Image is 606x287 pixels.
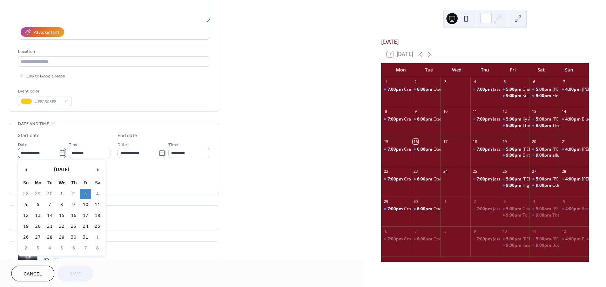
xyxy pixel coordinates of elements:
[411,116,440,122] div: Open Mic with Johann Burkhardt
[506,176,523,182] span: 5:00pm
[381,116,411,122] div: Crash and Burn
[20,178,32,188] th: Su
[383,109,389,114] div: 8
[44,232,55,242] td: 28
[536,242,552,248] span: 9:00pm
[500,152,530,158] div: Dirty Birdies
[472,169,478,174] div: 25
[523,146,555,152] div: [PERSON_NAME]
[523,236,594,242] div: [PERSON_NAME] & [PERSON_NAME]
[493,87,528,93] div: Jazz & Blues Night
[413,228,418,234] div: 7
[80,232,91,242] td: 31
[523,183,558,189] div: High Waters Band
[388,116,404,122] span: 7:00pm
[44,211,55,221] td: 14
[404,146,435,152] div: Crash and Burn
[523,93,561,99] div: Still Picking Country
[493,176,528,182] div: Jazz & Blues Night
[117,141,127,149] span: Date
[32,189,43,199] td: 29
[443,79,448,84] div: 3
[530,87,559,93] div: Taylor Abrahamse
[552,87,585,93] div: [PERSON_NAME]
[555,63,583,77] div: Sun
[20,211,32,221] td: 12
[433,176,495,182] div: Open Mic with [PERSON_NAME]
[21,27,64,37] button: AI Assistant
[69,141,79,149] span: Time
[559,116,589,122] div: Bluegrass Menagerie
[500,146,530,152] div: Doug Horner
[506,236,523,242] span: 5:00pm
[493,116,528,122] div: Jazz & Blues Night
[502,199,507,204] div: 3
[404,236,435,242] div: Crash and Burn
[523,212,557,218] div: To Be Announced
[502,169,507,174] div: 26
[381,236,411,242] div: Crash and Burn
[536,146,552,152] span: 5:00pm
[477,116,493,122] span: 7:00pm
[404,206,435,212] div: Crash and Burn
[68,221,79,232] td: 23
[44,178,55,188] th: Tu
[20,221,32,232] td: 19
[413,169,418,174] div: 23
[417,116,433,122] span: 6:00pm
[506,206,523,212] span: 5:00pm
[388,236,404,242] span: 7:00pm
[472,109,478,114] div: 11
[523,87,550,93] div: Charlie Horse
[536,87,552,93] span: 5:00pm
[32,243,43,253] td: 3
[471,63,499,77] div: Thu
[92,243,103,253] td: 8
[411,236,440,242] div: Open Mic with Johann Burkhardt
[500,87,530,93] div: Charlie Horse
[92,163,103,177] span: ›
[411,176,440,182] div: Open Mic with Johann Burkhardt
[381,37,589,46] div: [DATE]
[472,79,478,84] div: 4
[532,79,537,84] div: 6
[44,243,55,253] td: 4
[68,211,79,221] td: 16
[565,116,582,122] span: 4:00pm
[56,232,67,242] td: 29
[530,206,559,212] div: Brennen Sloan
[536,176,552,182] span: 5:00pm
[92,221,103,232] td: 25
[500,206,530,212] div: Charlie Horse
[530,93,559,99] div: Electric City Pulse
[561,228,566,234] div: 12
[506,87,523,93] span: 5:00pm
[477,87,493,93] span: 7:00pm
[536,152,552,158] span: 9:00pm
[536,123,552,129] span: 9:00pm
[530,123,559,129] div: The Hounds of Thunder
[56,221,67,232] td: 22
[80,243,91,253] td: 7
[500,116,530,122] div: Ky Anto
[44,200,55,210] td: 7
[552,236,585,242] div: [PERSON_NAME]
[536,183,552,189] span: 9:00pm
[417,87,433,93] span: 6:00pm
[383,228,389,234] div: 6
[443,63,471,77] div: Wed
[388,146,404,152] span: 7:00pm
[32,221,43,232] td: 20
[523,123,575,129] div: The Fabulous Tonemasters
[559,206,589,212] div: Rocky Islander
[68,243,79,253] td: 6
[477,176,493,182] span: 7:00pm
[559,176,589,182] div: Tami J. Wilde
[11,266,54,281] button: Cancel
[381,87,411,93] div: Crash and Burn
[417,236,433,242] span: 6:00pm
[477,146,493,152] span: 7:00pm
[20,232,32,242] td: 26
[80,178,91,188] th: Fr
[552,152,564,158] div: allura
